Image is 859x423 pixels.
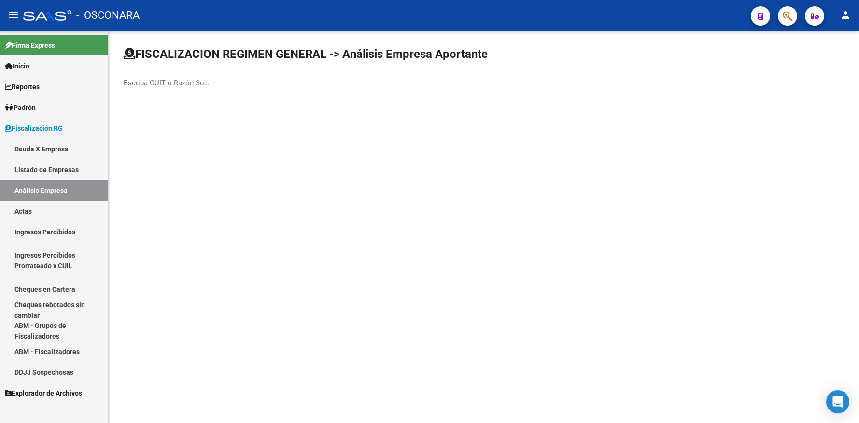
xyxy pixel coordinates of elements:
[5,40,55,51] span: Firma Express
[5,102,36,113] span: Padrón
[826,390,849,413] div: Open Intercom Messenger
[840,9,851,21] mat-icon: person
[5,82,40,92] span: Reportes
[5,388,82,398] span: Explorador de Archivos
[76,5,140,26] span: - OSCONARA
[5,123,63,134] span: Fiscalización RG
[124,46,488,62] h1: FISCALIZACION REGIMEN GENERAL -> Análisis Empresa Aportante
[8,9,19,21] mat-icon: menu
[5,61,29,71] span: Inicio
